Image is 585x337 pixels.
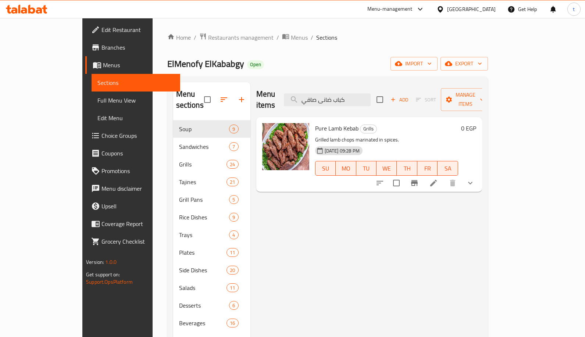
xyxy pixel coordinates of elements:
[360,125,377,133] span: Grills
[179,213,229,222] span: Rice Dishes
[179,301,229,310] span: Desserts
[440,163,455,174] span: SA
[173,120,250,138] div: Soup9
[101,25,174,34] span: Edit Restaurant
[282,33,308,42] a: Menus
[173,297,250,314] div: Desserts6
[388,94,411,105] span: Add item
[256,89,275,111] h2: Menu items
[179,125,229,133] span: Soup
[179,142,229,151] span: Sandwiches
[179,283,227,292] span: Salads
[215,91,233,108] span: Sort sections
[429,179,438,187] a: Edit menu item
[86,277,133,287] a: Support.OpsPlatform
[85,39,180,56] a: Branches
[400,163,414,174] span: TH
[318,163,333,174] span: SU
[101,43,174,52] span: Branches
[92,92,180,109] a: Full Menu View
[444,174,461,192] button: delete
[447,5,496,13] div: [GEOGRAPHIC_DATA]
[85,127,180,144] a: Choice Groups
[360,125,377,133] div: Grills
[200,92,215,107] span: Select all sections
[440,57,488,71] button: export
[226,283,238,292] div: items
[229,213,238,222] div: items
[466,179,475,187] svg: Show Choices
[85,180,180,197] a: Menu disclaimer
[359,163,374,174] span: TU
[227,267,238,274] span: 20
[97,96,174,105] span: Full Menu View
[229,143,238,150] span: 7
[322,147,363,154] span: [DATE] 09:28 PM
[229,301,238,310] div: items
[85,21,180,39] a: Edit Restaurant
[396,59,432,68] span: import
[101,184,174,193] span: Menu disclaimer
[447,90,484,109] span: Manage items
[277,33,279,42] li: /
[173,173,250,191] div: Tajines21
[194,33,196,42] li: /
[315,135,458,144] p: Grilled lamb chops marinated in spices.
[229,142,238,151] div: items
[97,114,174,122] span: Edit Menu
[311,33,313,42] li: /
[179,266,227,275] span: Side Dishes
[101,237,174,246] span: Grocery Checklist
[397,161,417,176] button: TH
[573,5,575,13] span: t
[377,161,397,176] button: WE
[101,131,174,140] span: Choice Groups
[86,270,120,279] span: Get support on:
[173,138,250,155] div: Sandwiches7
[173,261,250,279] div: Side Dishes20
[179,319,227,327] div: Beverages
[86,257,104,267] span: Version:
[226,248,238,257] div: items
[226,178,238,186] div: items
[226,266,238,275] div: items
[85,56,180,74] a: Menus
[390,57,438,71] button: import
[167,55,244,72] span: ElMenofy ElKababgy
[227,320,238,327] span: 16
[229,195,238,204] div: items
[103,61,174,69] span: Menus
[229,230,238,239] div: items
[229,125,238,133] div: items
[411,94,441,105] span: Select section first
[367,5,413,14] div: Menu-management
[229,232,238,239] span: 4
[372,92,388,107] span: Select section
[173,314,250,332] div: Beverages16
[227,179,238,186] span: 21
[371,174,389,192] button: sort-choices
[173,244,250,261] div: Plates11
[101,219,174,228] span: Coverage Report
[85,162,180,180] a: Promotions
[336,161,356,176] button: MO
[85,144,180,162] a: Coupons
[356,161,377,176] button: TU
[173,155,250,173] div: Grills24
[179,195,229,204] span: Grill Pans
[85,197,180,215] a: Upsell
[441,88,490,111] button: Manage items
[179,178,227,186] div: Tajines
[179,160,227,169] span: Grills
[339,163,353,174] span: MO
[315,123,359,134] span: Pure Lamb Kebab
[167,33,488,42] nav: breadcrumb
[179,230,229,239] div: Trays
[247,60,264,69] div: Open
[461,123,476,133] h6: 0 EGP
